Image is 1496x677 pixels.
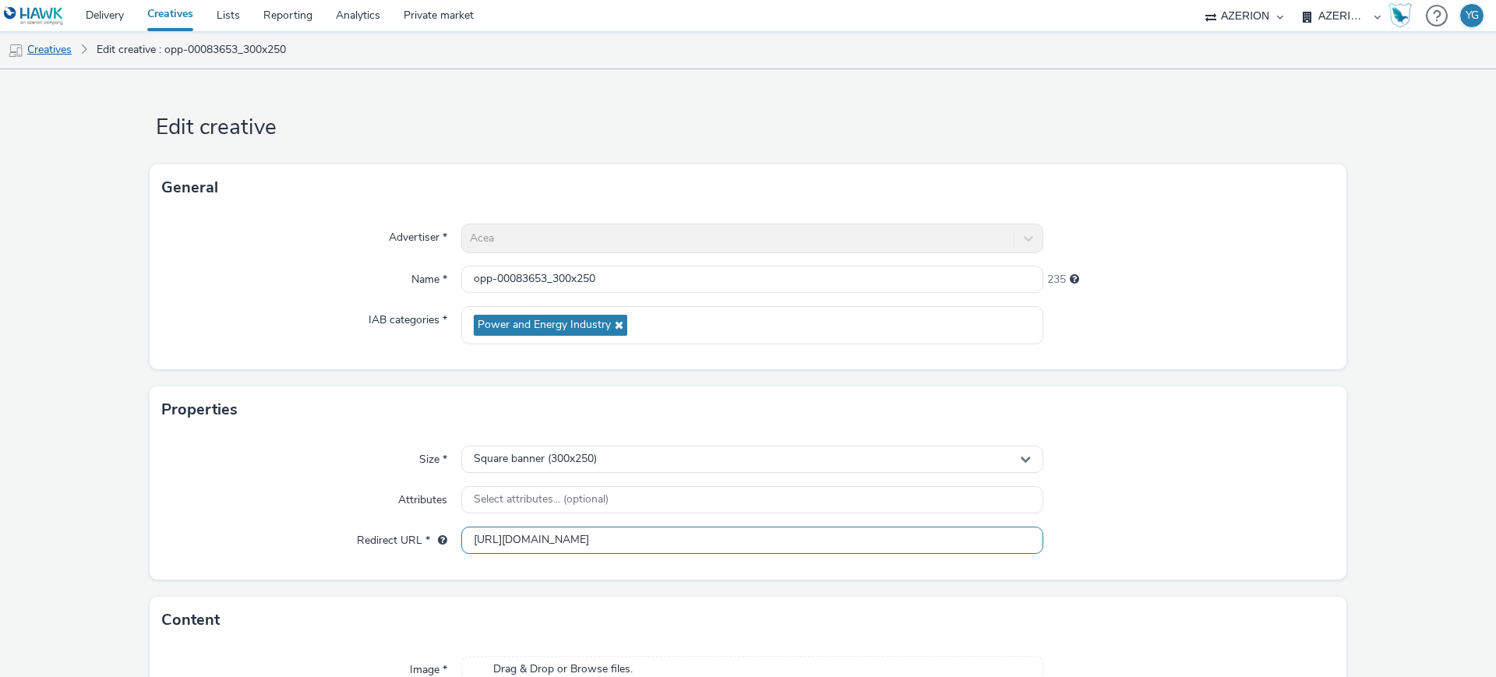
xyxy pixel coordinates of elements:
[1047,272,1066,287] span: 235
[4,6,64,26] img: undefined Logo
[430,533,447,548] div: URL will be used as a validation URL with some SSPs and it will be the redirection URL of your cr...
[1388,3,1418,28] a: Hawk Academy
[478,319,611,332] span: Power and Energy Industry
[474,493,609,506] span: Select attributes... (optional)
[150,113,1346,143] h1: Edit creative
[413,446,453,467] label: Size *
[461,266,1043,293] input: Name
[161,176,218,199] h3: General
[161,398,238,421] h3: Properties
[1466,4,1479,27] div: YG
[8,43,23,58] img: mobile
[161,608,220,632] h3: Content
[1070,272,1079,287] div: Maximum 255 characters
[362,306,453,328] label: IAB categories *
[405,266,453,287] label: Name *
[461,527,1043,554] input: url...
[392,486,453,508] label: Attributes
[351,527,453,548] label: Redirect URL *
[89,31,294,69] a: Edit creative : opp-00083653_300x250
[1388,3,1412,28] img: Hawk Academy
[383,224,453,245] label: Advertiser *
[493,661,723,677] span: Drag & Drop or Browse files.
[474,453,597,466] span: Square banner (300x250)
